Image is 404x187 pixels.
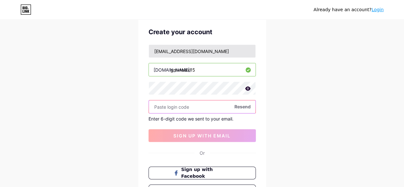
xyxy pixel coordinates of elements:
[173,133,231,138] span: sign up with email
[149,100,255,113] input: Paste login code
[234,103,251,110] span: Resend
[149,63,255,76] input: username
[154,66,191,73] div: [DOMAIN_NAME]/
[149,129,256,142] button: sign up with email
[314,6,384,13] div: Already have an account?
[149,167,256,179] button: Sign up with Facebook
[149,27,256,37] div: Create your account
[149,45,255,58] input: Email
[149,116,256,121] div: Enter 6-digit code we sent to your email.
[181,166,231,180] span: Sign up with Facebook
[200,150,205,156] div: Or
[371,7,384,12] a: Login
